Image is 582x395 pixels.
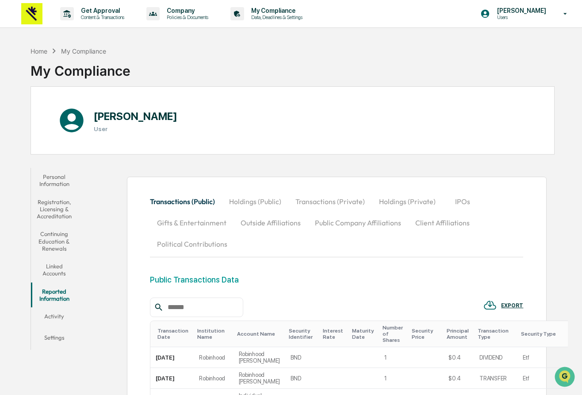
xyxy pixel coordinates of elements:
[501,302,523,309] div: EXPORT
[73,120,77,128] span: •
[18,157,57,166] span: Preclearance
[222,191,288,212] button: Holdings (Public)
[64,158,71,165] div: 🗄️
[490,14,551,20] p: Users
[474,368,517,389] td: TRANSFER
[150,191,222,212] button: Transactions (Public)
[94,110,177,123] h1: [PERSON_NAME]
[234,212,308,233] button: Outside Affiliations
[197,328,230,340] div: Toggle SortBy
[443,191,482,212] button: IPOs
[9,158,16,165] div: 🖐️
[61,47,106,55] div: My Compliance
[234,368,286,389] td: Robinhood [PERSON_NAME]
[9,98,59,105] div: Past conversations
[31,47,47,55] div: Home
[474,347,517,368] td: DIVIDEND
[288,191,372,212] button: Transactions (Private)
[244,14,307,20] p: Data, Deadlines & Settings
[478,328,514,340] div: Toggle SortBy
[483,298,497,312] img: EXPORT
[285,368,319,389] td: BND
[31,307,77,329] button: Activity
[137,97,161,107] button: See all
[237,331,282,337] div: Toggle SortBy
[412,328,440,340] div: Toggle SortBy
[244,7,307,14] p: My Compliance
[150,70,161,81] button: Start new chat
[31,168,77,193] button: Personal Information
[9,175,16,182] div: 🔎
[27,120,72,128] span: [PERSON_NAME]
[23,40,146,50] input: Clear
[31,329,77,350] button: Settings
[61,154,113,170] a: 🗄️Attestations
[73,157,110,166] span: Attestations
[62,195,107,202] a: Powered byPylon
[234,347,286,368] td: Robinhood [PERSON_NAME]
[88,196,107,202] span: Pylon
[352,328,375,340] div: Toggle SortBy
[9,112,23,126] img: Braeden Norris
[150,212,234,233] button: Gifts & Entertainment
[521,331,561,337] div: Toggle SortBy
[379,368,408,389] td: 1
[372,191,443,212] button: Holdings (Private)
[74,7,129,14] p: Get Approval
[21,3,42,24] img: logo
[5,154,61,170] a: 🖐️Preclearance
[40,77,122,84] div: We're available if you need us!
[443,368,474,389] td: $0.4
[443,347,474,368] td: $0.4
[157,328,190,340] div: Toggle SortBy
[150,275,239,284] div: Public Transactions Data
[517,368,564,389] td: Etf
[160,7,213,14] p: Company
[308,212,408,233] button: Public Company Affiliations
[160,14,213,20] p: Policies & Documents
[194,347,233,368] td: Robinhood
[447,328,471,340] div: Toggle SortBy
[31,168,77,350] div: secondary tabs example
[379,347,408,368] td: 1
[9,19,161,33] p: How can we help?
[31,193,77,225] button: Registration, Licensing & Accreditation
[94,125,177,132] h3: User
[9,68,25,84] img: 1746055101610-c473b297-6a78-478c-a979-82029cc54cd1
[490,7,551,14] p: [PERSON_NAME]
[31,225,77,257] button: Continuing Education & Renewals
[31,257,77,283] button: Linked Accounts
[554,366,578,390] iframe: Open customer support
[150,368,194,389] td: [DATE]
[150,347,194,368] td: [DATE]
[323,328,345,340] div: Toggle SortBy
[194,368,233,389] td: Robinhood
[78,120,96,128] span: [DATE]
[74,14,129,20] p: Content & Transactions
[383,325,405,343] div: Toggle SortBy
[289,328,316,340] div: Toggle SortBy
[150,233,234,255] button: Political Contributions
[19,68,34,84] img: 6558925923028_b42adfe598fdc8269267_72.jpg
[150,191,523,255] div: secondary tabs example
[5,170,59,186] a: 🔎Data Lookup
[285,347,319,368] td: BND
[18,174,56,183] span: Data Lookup
[31,56,130,79] div: My Compliance
[40,68,145,77] div: Start new chat
[408,212,477,233] button: Client Affiliations
[517,347,564,368] td: Etf
[31,283,77,308] button: Reported Information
